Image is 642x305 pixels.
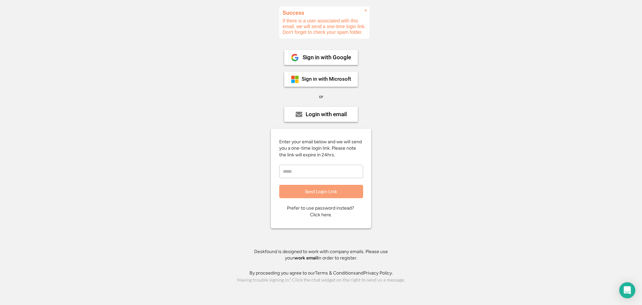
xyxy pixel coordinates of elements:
div: By proceeding you agree to our and [249,270,393,277]
div: Sign in with Google [303,55,351,60]
span: × [364,8,367,13]
div: Login with email [306,111,347,117]
button: Send Login Link [279,185,363,198]
div: If there is a user associated with this email, we will send a one-time login link. Don't forget t... [279,7,369,39]
strong: work email [294,255,318,261]
div: Prefer to use password instead? Click here. [287,205,355,218]
div: Sign in with Microsoft [302,77,351,82]
img: ms-symbollockup_mssymbol_19.png [291,75,299,83]
div: Deskfound is designed to work with company emails. Please use your in order to register. [246,248,396,261]
div: Open Intercom Messenger [619,282,635,298]
h2: Success [283,10,366,16]
img: 1024px-Google__G__Logo.svg.png [291,54,299,62]
a: Privacy Policy. [363,270,393,276]
a: Terms & Conditions [315,270,356,276]
div: Enter your email below and we will send you a one-time login link. Please note the link will expi... [279,139,363,158]
div: or [319,93,323,100]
